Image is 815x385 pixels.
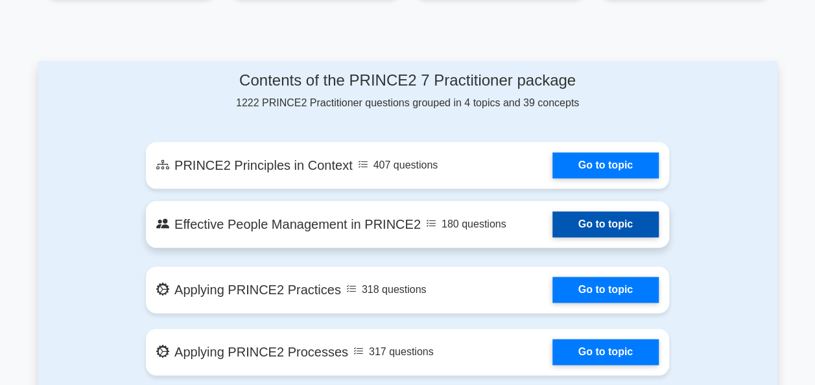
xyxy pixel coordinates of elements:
[552,211,659,237] a: Go to topic
[552,152,659,178] a: Go to topic
[552,277,659,303] a: Go to topic
[146,71,669,90] h4: Contents of the PRINCE2 7 Practitioner package
[146,71,669,111] div: 1222 PRINCE2 Practitioner questions grouped in 4 topics and 39 concepts
[552,339,659,365] a: Go to topic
